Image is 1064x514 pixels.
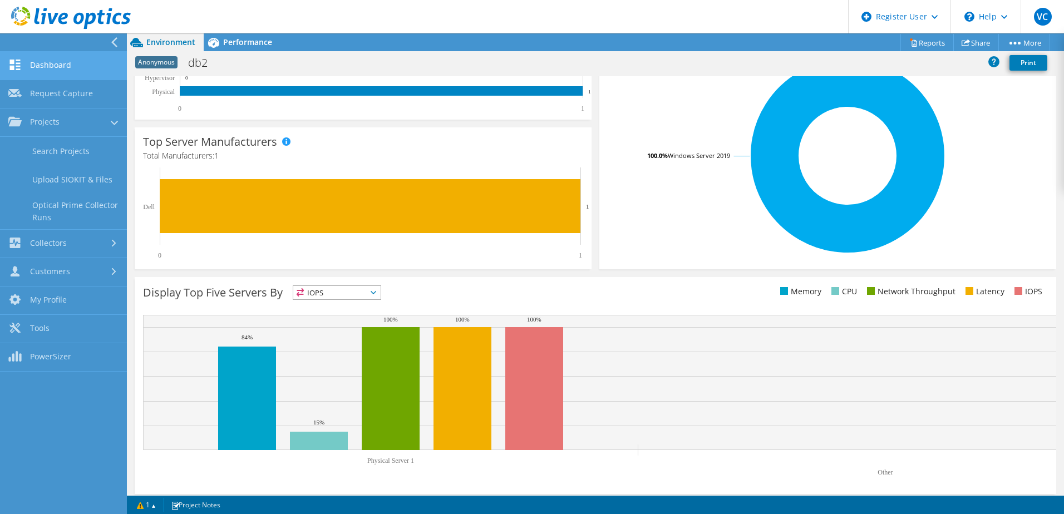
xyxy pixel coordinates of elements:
[953,34,999,51] a: Share
[829,285,857,298] li: CPU
[146,37,195,47] span: Environment
[527,316,541,323] text: 100%
[129,498,164,512] a: 1
[367,457,414,464] text: Physical Server 1
[647,151,668,160] tspan: 100.0%
[964,12,974,22] svg: \n
[383,316,398,323] text: 100%
[183,57,225,69] h1: db2
[185,75,188,81] text: 0
[143,203,155,211] text: Dell
[1012,285,1042,298] li: IOPS
[313,419,324,426] text: 15%
[178,105,181,112] text: 0
[143,150,583,162] h4: Total Manufacturers:
[668,151,730,160] tspan: Windows Server 2019
[135,56,178,68] span: Anonymous
[163,498,228,512] a: Project Notes
[586,203,589,210] text: 1
[998,34,1050,51] a: More
[152,88,175,96] text: Physical
[455,316,470,323] text: 100%
[242,334,253,340] text: 84%
[293,286,381,299] span: IOPS
[1009,55,1047,71] a: Print
[900,34,954,51] a: Reports
[143,136,277,148] h3: Top Server Manufacturers
[777,285,821,298] li: Memory
[864,285,955,298] li: Network Throughput
[963,285,1004,298] li: Latency
[588,89,591,95] text: 1
[158,251,161,259] text: 0
[214,150,219,161] span: 1
[878,468,893,476] text: Other
[581,105,584,112] text: 1
[223,37,272,47] span: Performance
[145,74,175,82] text: Hypervisor
[1034,8,1052,26] span: VC
[579,251,582,259] text: 1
